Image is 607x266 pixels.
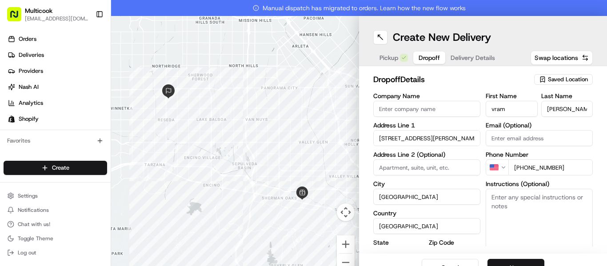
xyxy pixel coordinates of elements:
[373,189,480,205] input: Enter city
[18,249,36,256] span: Log out
[19,83,39,91] span: Nash AI
[96,162,100,169] span: •
[19,85,35,101] img: 8571987876998_91fb9ceb93ad5c398215_72.jpg
[9,36,162,50] p: Welcome 👋
[373,239,425,246] label: State
[486,151,593,158] label: Phone Number
[508,159,593,175] input: Enter phone number
[40,94,122,101] div: We're available if you need us!
[548,75,588,83] span: Saved Location
[9,9,27,27] img: Nash
[4,48,111,62] a: Deliveries
[541,93,593,99] label: Last Name
[4,246,107,259] button: Log out
[4,80,111,94] a: Nash AI
[19,99,43,107] span: Analytics
[393,30,491,44] h1: Create New Delivery
[151,87,162,98] button: Start new chat
[4,161,107,175] button: Create
[72,195,146,211] a: 💻API Documentation
[4,190,107,202] button: Settings
[4,112,111,126] a: Shopify
[18,235,53,242] span: Toggle Theme
[18,206,49,214] span: Notifications
[28,162,95,169] span: Wisdom [PERSON_NAME]
[373,93,480,99] label: Company Name
[4,96,111,110] a: Analytics
[486,130,593,146] input: Enter email address
[373,130,480,146] input: Enter address
[19,67,43,75] span: Providers
[373,122,480,128] label: Address Line 1
[531,51,593,65] button: Swap locations
[9,153,23,171] img: Wisdom Oko
[419,53,440,62] span: Dropoff
[373,73,529,86] h2: dropoff Details
[5,195,72,211] a: 📗Knowledge Base
[18,138,25,145] img: 1736555255976-a54dd68f-1ca7-489b-9aae-adbdc363a1c4
[4,232,107,245] button: Toggle Theme
[541,101,593,117] input: Enter last name
[101,162,120,169] span: [DATE]
[4,204,107,216] button: Notifications
[373,181,480,187] label: City
[373,210,480,216] label: Country
[451,53,495,62] span: Delivery Details
[4,32,111,46] a: Orders
[63,200,108,207] a: Powered byPylon
[88,200,108,207] span: Pylon
[18,162,25,169] img: 1736555255976-a54dd68f-1ca7-489b-9aae-adbdc363a1c4
[19,35,36,43] span: Orders
[337,235,355,253] button: Zoom in
[25,15,88,22] button: [EMAIL_ADDRESS][DOMAIN_NAME]
[25,6,52,15] button: Multicook
[253,4,466,12] span: Manual dispatch has migrated to orders. Learn how the new flow works
[534,73,593,86] button: Saved Location
[4,64,111,78] a: Providers
[486,122,593,128] label: Email (Optional)
[373,101,480,117] input: Enter company name
[19,51,44,59] span: Deliveries
[96,138,100,145] span: •
[52,164,69,172] span: Create
[379,53,398,62] span: Pickup
[8,115,15,123] img: Shopify logo
[373,159,480,175] input: Apartment, suite, unit, etc.
[373,151,480,158] label: Address Line 2 (Optional)
[486,101,538,117] input: Enter first name
[19,115,39,123] span: Shopify
[28,138,95,145] span: Wisdom [PERSON_NAME]
[40,85,146,94] div: Start new chat
[486,93,538,99] label: First Name
[429,239,481,246] label: Zip Code
[373,218,480,234] input: Enter country
[23,57,147,67] input: Clear
[535,53,578,62] span: Swap locations
[9,129,23,147] img: Wisdom Oko
[4,218,107,230] button: Chat with us!
[4,4,92,25] button: Multicook[EMAIL_ADDRESS][DOMAIN_NAME]
[18,221,50,228] span: Chat with us!
[138,114,162,124] button: See all
[9,85,25,101] img: 1736555255976-a54dd68f-1ca7-489b-9aae-adbdc363a1c4
[486,181,593,187] label: Instructions (Optional)
[4,134,107,148] div: Favorites
[101,138,120,145] span: [DATE]
[337,203,355,221] button: Map camera controls
[18,192,38,199] span: Settings
[9,115,60,123] div: Past conversations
